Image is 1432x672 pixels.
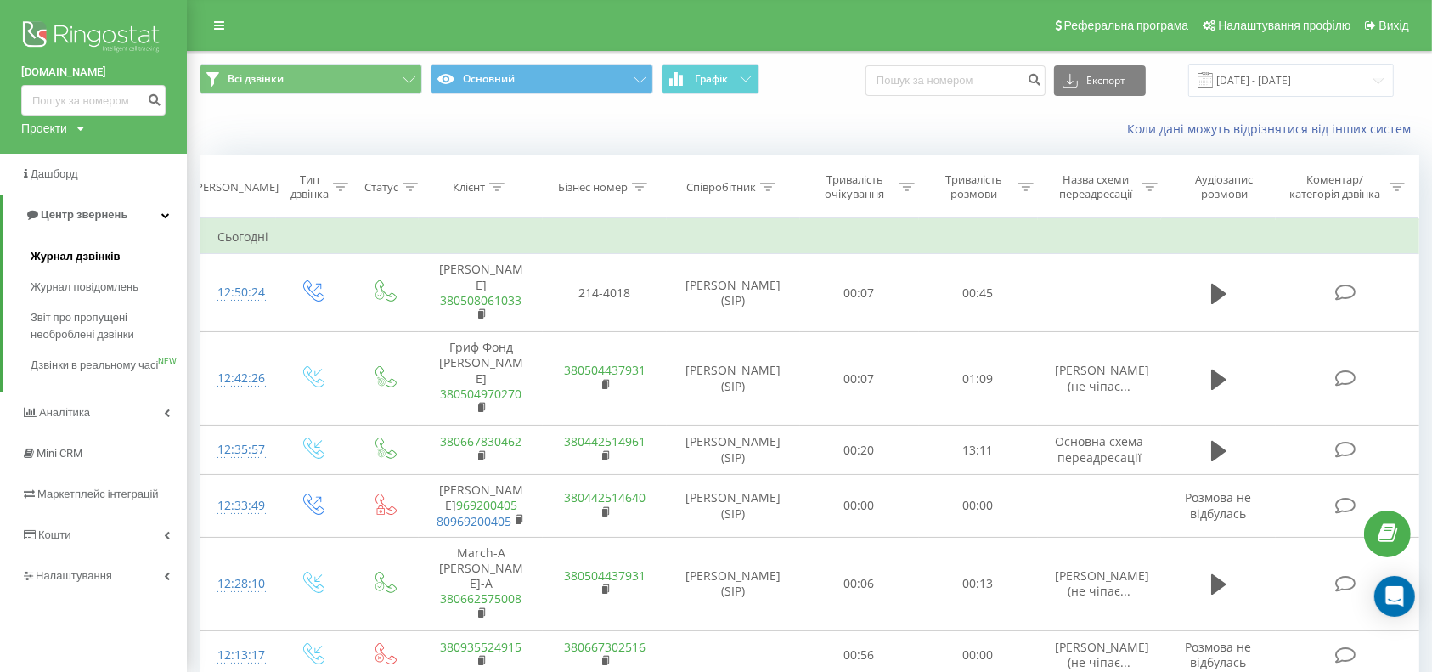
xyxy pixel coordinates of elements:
div: Тривалість розмови [934,172,1014,201]
td: [PERSON_NAME] [419,254,543,332]
a: Дзвінки в реальному часіNEW [31,350,187,381]
span: Вихід [1379,19,1409,32]
button: Графік [662,64,759,94]
td: 00:00 [800,475,919,538]
td: 13:11 [919,426,1038,475]
button: Основний [431,64,653,94]
div: [PERSON_NAME] [194,180,279,195]
input: Пошук за номером [21,85,166,116]
div: Статус [364,180,398,195]
span: Реферальна програма [1064,19,1189,32]
td: 214-4018 [543,254,667,332]
span: Дашборд [31,167,78,180]
a: Центр звернень [3,195,187,235]
td: 00:20 [800,426,919,475]
td: [PERSON_NAME] (SIP) [667,332,800,426]
div: 12:28:10 [217,568,259,601]
div: 12:13:17 [217,639,259,672]
a: Звіт про пропущені необроблені дзвінки [31,302,187,350]
div: Коментар/категорія дзвінка [1286,172,1385,201]
div: Open Intercom Messenger [1374,576,1415,617]
span: [PERSON_NAME] (не чіпає... [1055,639,1150,670]
span: Журнал дзвінків [31,248,121,265]
span: Кошти [38,528,70,541]
div: 12:35:57 [217,433,259,466]
a: Коли дані можуть відрізнятися вiд інших систем [1127,121,1419,137]
a: 380442514961 [564,433,646,449]
span: Налаштування [36,569,112,582]
td: March-A [PERSON_NAME]-А [419,537,543,630]
td: 01:09 [919,332,1038,426]
a: 380504437931 [564,568,646,584]
div: Аудіозапис розмови [1177,172,1272,201]
a: 80969200405 [437,513,511,529]
div: Назва схеми переадресації [1053,172,1138,201]
td: 00:00 [919,475,1038,538]
a: 380504970270 [440,386,521,402]
div: 12:50:24 [217,276,259,309]
td: 00:07 [800,254,919,332]
span: Налаштування профілю [1218,19,1350,32]
div: Тривалість очікування [815,172,895,201]
a: Журнал дзвінків [31,241,187,272]
div: Клієнт [453,180,485,195]
span: Дзвінки в реальному часі [31,357,158,374]
span: Маркетплейс інтеграцій [37,488,159,500]
span: Журнал повідомлень [31,279,138,296]
td: [PERSON_NAME] (SIP) [667,254,800,332]
button: Всі дзвінки [200,64,422,94]
span: Всі дзвінки [228,72,284,86]
span: [PERSON_NAME] (не чіпає... [1055,362,1150,393]
a: 380935524915 [440,639,521,655]
td: [PERSON_NAME] (SIP) [667,537,800,630]
div: Проекти [21,120,67,137]
a: [DOMAIN_NAME] [21,64,166,81]
a: 380442514640 [564,489,646,505]
span: Графік [695,73,728,85]
a: 380667302516 [564,639,646,655]
a: 380667830462 [440,433,521,449]
td: Основна схема переадресації [1038,426,1162,475]
span: Аналiтика [39,406,90,419]
span: Центр звернень [41,208,127,221]
span: Звіт про пропущені необроблені дзвінки [31,309,178,343]
td: [PERSON_NAME] (SIP) [667,426,800,475]
span: Розмова не відбулась [1186,639,1252,670]
a: 380662575008 [440,590,521,607]
td: Сьогодні [200,220,1419,254]
div: 12:42:26 [217,362,259,395]
span: [PERSON_NAME] (не чіпає... [1055,568,1150,599]
a: 969200405 [456,497,517,513]
input: Пошук за номером [865,65,1046,96]
span: Розмова не відбулась [1186,489,1252,521]
div: Тип дзвінка [290,172,329,201]
img: Ringostat logo [21,17,166,59]
button: Експорт [1054,65,1146,96]
td: 00:07 [800,332,919,426]
td: 00:13 [919,537,1038,630]
a: 380504437931 [564,362,646,378]
div: Бізнес номер [558,180,628,195]
a: Журнал повідомлень [31,272,187,302]
td: [PERSON_NAME] [419,475,543,538]
td: [PERSON_NAME] (SIP) [667,475,800,538]
td: 00:45 [919,254,1038,332]
a: 380508061033 [440,292,521,308]
span: Mini CRM [37,447,82,460]
td: 00:06 [800,537,919,630]
div: 12:33:49 [217,489,259,522]
td: Гриф Фонд [PERSON_NAME] [419,332,543,426]
div: Співробітник [686,180,756,195]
